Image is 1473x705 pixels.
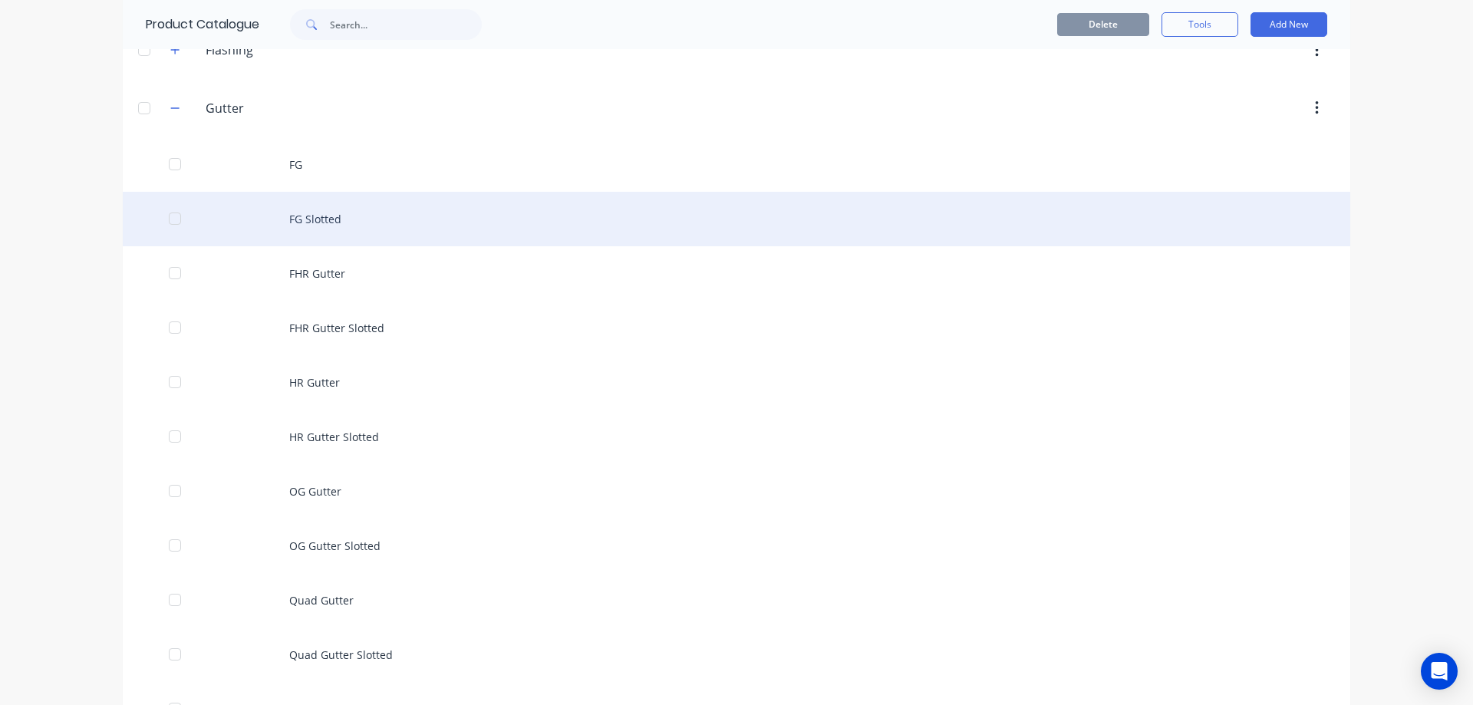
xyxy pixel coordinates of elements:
[123,464,1350,519] div: OG Gutter
[1421,653,1458,690] div: Open Intercom Messenger
[123,137,1350,192] div: FG
[123,301,1350,355] div: FHR Gutter Slotted
[1162,12,1238,37] button: Tools
[1251,12,1327,37] button: Add New
[123,519,1350,573] div: OG Gutter Slotted
[330,9,482,40] input: Search...
[123,628,1350,682] div: Quad Gutter Slotted
[123,192,1350,246] div: FG Slotted
[206,41,387,59] input: Enter category name
[1057,13,1149,36] button: Delete
[206,99,387,117] input: Enter category name
[123,246,1350,301] div: FHR Gutter
[123,355,1350,410] div: HR Gutter
[123,573,1350,628] div: Quad Gutter
[123,410,1350,464] div: HR Gutter Slotted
